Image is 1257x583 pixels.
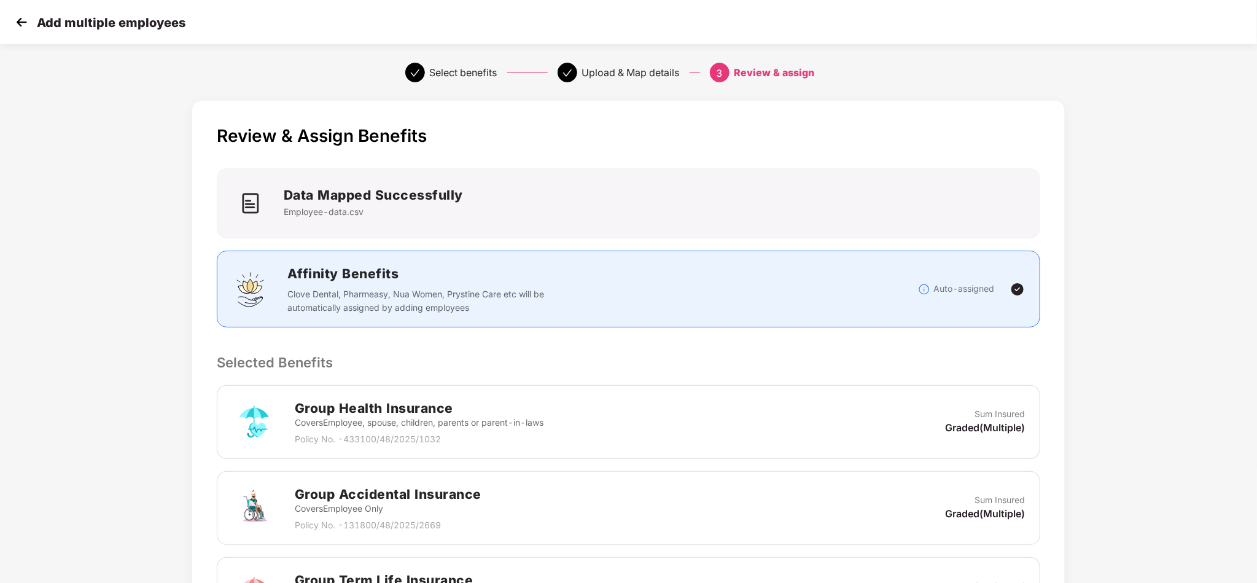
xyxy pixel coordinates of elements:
[918,283,930,295] img: svg+xml;base64,PHN2ZyBpZD0iSW5mb18tXzMyeDMyIiBkYXRhLW5hbWU9IkluZm8gLSAzMngzMiIgeG1sbnM9Imh0dHA6Ly...
[217,352,1041,373] p: Selected Benefits
[232,486,276,530] img: svg+xml;base64,PHN2ZyB4bWxucz0iaHR0cDovL3d3dy53My5vcmcvMjAwMC9zdmciIHdpZHRoPSI3MiIgaGVpZ2h0PSI3Mi...
[734,63,815,82] div: Review & assign
[582,63,680,82] div: Upload & Map details
[232,185,269,222] img: icon
[1010,282,1025,297] img: svg+xml;base64,PHN2ZyBpZD0iVGljay0yNHgyNCIgeG1sbnM9Imh0dHA6Ly93d3cudzMub3JnLzIwMDAvc3ZnIiB3aWR0aD...
[284,185,463,205] h2: Data Mapped Successfully
[975,493,1025,507] p: Sum Insured
[410,68,420,78] span: check
[232,400,276,444] img: svg+xml;base64,PHN2ZyB4bWxucz0iaHR0cDovL3d3dy53My5vcmcvMjAwMC9zdmciIHdpZHRoPSI3MiIgaGVpZ2h0PSI3Mi...
[287,288,552,315] p: Clove Dental, Pharmeasy, Nua Women, Prystine Care etc will be automatically assigned by adding em...
[717,67,723,79] span: 3
[975,407,1025,421] p: Sum Insured
[295,502,481,515] p: Covers Employee Only
[232,271,269,308] img: svg+xml;base64,PHN2ZyBpZD0iQWZmaW5pdHlfQmVuZWZpdHMiIGRhdGEtbmFtZT0iQWZmaW5pdHkgQmVuZWZpdHMiIHhtbG...
[284,205,463,219] p: Employee-data.csv
[37,15,185,30] p: Add multiple employees
[287,264,728,284] h2: Affinity Benefits
[295,398,543,418] h2: Group Health Insurance
[295,416,543,429] p: Covers Employee, spouse, children, parents or parent-in-laws
[430,63,497,82] div: Select benefits
[217,125,1041,146] p: Review & Assign Benefits
[12,13,31,31] img: svg+xml;base64,PHN2ZyB4bWxucz0iaHR0cDovL3d3dy53My5vcmcvMjAwMC9zdmciIHdpZHRoPSIzMCIgaGVpZ2h0PSIzMC...
[562,68,572,78] span: check
[933,282,994,295] p: Auto-assigned
[945,421,1025,434] p: Graded(Multiple)
[295,518,481,532] p: Policy No. - 131800/48/2025/2669
[945,507,1025,520] p: Graded(Multiple)
[295,484,481,504] h2: Group Accidental Insurance
[295,432,543,446] p: Policy No. - 433100/48/2025/1032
